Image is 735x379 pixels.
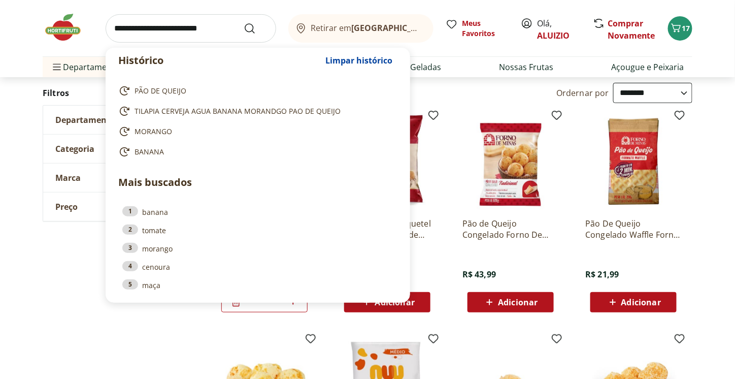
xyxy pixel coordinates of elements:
[43,164,195,192] button: Marca
[51,55,63,79] button: Menu
[135,86,186,96] span: PÃO DE QUEIJO
[122,261,138,271] div: 4
[612,61,684,73] a: Açougue e Peixaria
[537,30,570,41] a: ALUIZIO
[375,298,415,306] span: Adicionar
[608,18,655,41] a: Comprar Novamente
[537,17,582,42] span: Olá,
[325,56,392,65] span: Limpar histórico
[467,292,554,312] button: Adicionar
[135,127,172,137] span: MORANGO
[352,22,523,34] b: [GEOGRAPHIC_DATA]/[GEOGRAPHIC_DATA]
[122,243,393,254] a: 3morango
[51,55,124,79] span: Departamentos
[556,87,609,99] label: Ordernar por
[462,269,496,280] span: R$ 43,99
[118,175,397,190] p: Mais buscados
[118,146,393,158] a: BANANA
[590,292,677,312] button: Adicionar
[118,85,393,97] a: PÃO DE QUEIJO
[135,106,341,116] span: TILAPIA CERVEJA AGUA BANANA MORANDGO PAO DE QUEIJO
[43,106,195,134] button: Departamento
[585,218,682,240] a: Pão De Queijo Congelado Waffle Forno De Minas Pacote 200G
[122,225,138,235] div: 2
[499,61,554,73] a: Nossas Frutas
[668,16,692,41] button: Carrinho
[106,14,276,43] input: search
[43,193,195,221] button: Preço
[122,225,393,236] a: 2tomate
[122,261,393,272] a: 4cenoura
[122,243,138,253] div: 3
[55,173,81,183] span: Marca
[55,115,115,125] span: Departamento
[43,135,195,163] button: Categoria
[585,269,619,280] span: R$ 21,99
[320,48,397,73] button: Limpar histórico
[498,298,538,306] span: Adicionar
[55,202,78,212] span: Preço
[43,83,196,103] h2: Filtros
[118,53,320,68] p: Histórico
[55,144,94,154] span: Categoria
[43,12,93,43] img: Hortifruti
[122,206,393,217] a: 1banana
[446,18,509,39] a: Meus Favoritos
[621,298,661,306] span: Adicionar
[462,18,509,39] span: Meus Favoritos
[122,279,138,290] div: 5
[122,279,393,291] a: 5maça
[135,147,164,157] span: BANANA
[311,23,423,33] span: Retirar em
[118,125,393,138] a: MORANGO
[122,206,138,216] div: 1
[462,218,559,240] a: Pão de Queijo Congelado Forno De Minas 820g
[288,14,433,43] button: Retirar em[GEOGRAPHIC_DATA]/[GEOGRAPHIC_DATA]
[585,113,682,210] img: Pão De Queijo Congelado Waffle Forno De Minas Pacote 200G
[462,113,559,210] img: Pão de Queijo Congelado Forno De Minas 820g
[244,22,268,35] button: Submit Search
[118,105,393,117] a: TILAPIA CERVEJA AGUA BANANA MORANDGO PAO DE QUEIJO
[682,23,690,33] span: 17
